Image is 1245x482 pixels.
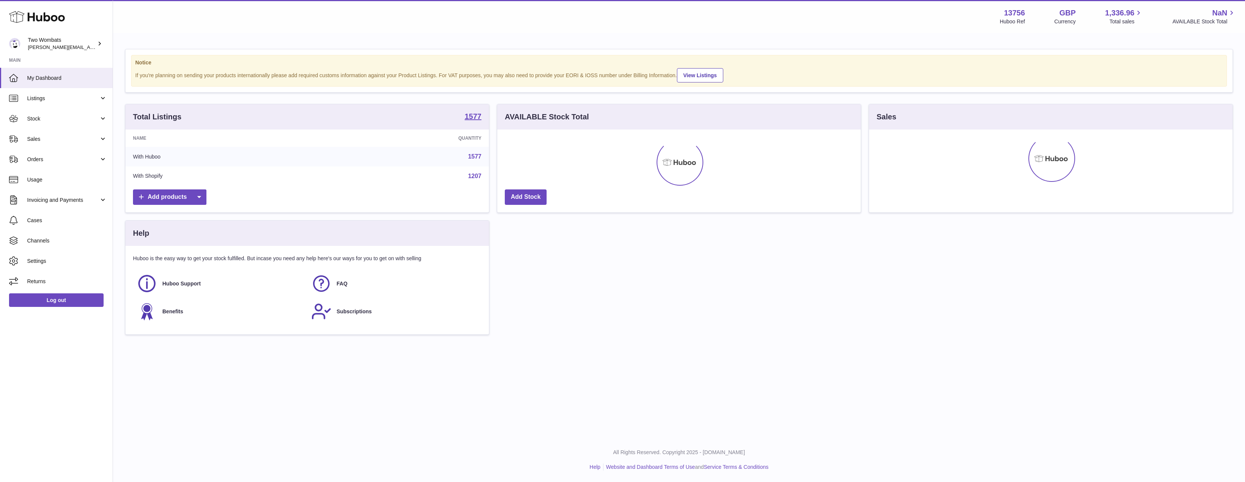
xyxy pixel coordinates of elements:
a: Add Stock [505,189,547,205]
span: Total sales [1109,18,1143,25]
span: My Dashboard [27,75,107,82]
a: 1207 [468,173,481,179]
span: Stock [27,115,99,122]
span: Huboo Support [162,280,201,287]
div: Huboo Ref [1000,18,1025,25]
a: View Listings [677,68,723,82]
span: Settings [27,258,107,265]
th: Name [125,130,321,147]
td: With Huboo [125,147,321,166]
a: 1577 [465,113,482,122]
a: Log out [9,293,104,307]
li: and [603,464,768,471]
span: Cases [27,217,107,224]
a: 1577 [468,153,481,160]
span: [PERSON_NAME][EMAIL_ADDRESS][DOMAIN_NAME] [28,44,151,50]
span: NaN [1212,8,1227,18]
span: AVAILABLE Stock Total [1172,18,1236,25]
p: All Rights Reserved. Copyright 2025 - [DOMAIN_NAME] [119,449,1239,456]
a: Benefits [137,301,304,322]
strong: 13756 [1004,8,1025,18]
span: Orders [27,156,99,163]
a: Add products [133,189,206,205]
img: alan@twowombats.com [9,38,20,49]
span: Listings [27,95,99,102]
strong: GBP [1059,8,1075,18]
div: Currency [1054,18,1076,25]
span: Sales [27,136,99,143]
a: Huboo Support [137,273,304,294]
span: Invoicing and Payments [27,197,99,204]
a: Help [590,464,600,470]
h3: Help [133,228,149,238]
span: Channels [27,237,107,244]
span: Benefits [162,308,183,315]
span: FAQ [337,280,348,287]
td: With Shopify [125,166,321,186]
span: Returns [27,278,107,285]
h3: AVAILABLE Stock Total [505,112,589,122]
div: If you're planning on sending your products internationally please add required customs informati... [135,67,1223,82]
span: Subscriptions [337,308,372,315]
p: Huboo is the easy way to get your stock fulfilled. But incase you need any help here's our ways f... [133,255,481,262]
h3: Total Listings [133,112,182,122]
h3: Sales [877,112,896,122]
a: Subscriptions [311,301,478,322]
a: 1,336.96 Total sales [1105,8,1143,25]
span: Usage [27,176,107,183]
div: Two Wombats [28,37,96,51]
a: FAQ [311,273,478,294]
a: NaN AVAILABLE Stock Total [1172,8,1236,25]
span: 1,336.96 [1105,8,1135,18]
strong: Notice [135,59,1223,66]
a: Website and Dashboard Terms of Use [606,464,695,470]
strong: 1577 [465,113,482,120]
a: Service Terms & Conditions [704,464,768,470]
th: Quantity [321,130,489,147]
